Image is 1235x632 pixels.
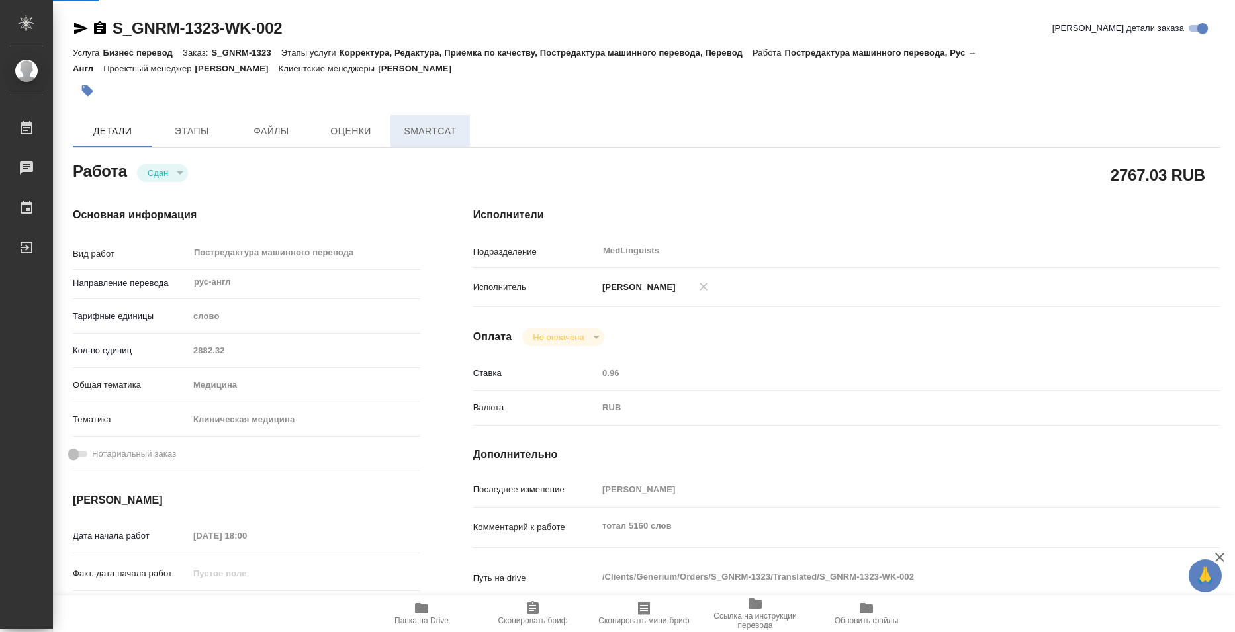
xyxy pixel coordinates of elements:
button: Ссылка на инструкции перевода [700,595,811,632]
input: Пустое поле [598,480,1158,499]
p: Услуга [73,48,103,58]
span: Скопировать мини-бриф [598,616,689,625]
div: RUB [598,396,1158,419]
p: Клиентские менеджеры [279,64,379,73]
p: Кол-во единиц [73,344,189,357]
button: Папка на Drive [366,595,477,632]
span: Оценки [319,123,383,140]
h4: Исполнители [473,207,1220,223]
p: Валюта [473,401,598,414]
p: Ставка [473,367,598,380]
p: Тарифные единицы [73,310,189,323]
p: [PERSON_NAME] [598,281,676,294]
span: Ссылка на инструкции перевода [708,611,803,630]
h2: 2767.03 RUB [1111,163,1205,186]
span: Этапы [160,123,224,140]
div: Медицина [189,374,420,396]
h4: Дополнительно [473,447,1220,463]
div: Клиническая медицина [189,408,420,431]
span: Файлы [240,123,303,140]
p: Этапы услуги [281,48,340,58]
span: Папка на Drive [394,616,449,625]
textarea: тотал 5160 слов [598,515,1158,537]
input: Пустое поле [189,526,304,545]
span: [PERSON_NAME] детали заказа [1052,22,1184,35]
input: Пустое поле [598,363,1158,383]
textarea: /Clients/Generium/Orders/S_GNRM-1323/Translated/S_GNRM-1323-WK-002 [598,566,1158,588]
span: 🙏 [1194,562,1216,590]
p: Подразделение [473,246,598,259]
p: Тематика [73,413,189,426]
h4: [PERSON_NAME] [73,492,420,508]
button: Скопировать бриф [477,595,588,632]
p: Комментарий к работе [473,521,598,534]
button: Скопировать ссылку для ЯМессенджера [73,21,89,36]
p: Бизнес перевод [103,48,183,58]
p: S_GNRM-1323 [211,48,281,58]
input: Пустое поле [189,341,420,360]
a: S_GNRM-1323-WK-002 [113,19,282,37]
button: Добавить тэг [73,76,102,105]
p: Корректура, Редактура, Приёмка по качеству, Постредактура машинного перевода, Перевод [340,48,753,58]
p: Работа [753,48,785,58]
span: Детали [81,123,144,140]
p: Вид работ [73,248,189,261]
p: [PERSON_NAME] [378,64,461,73]
h4: Оплата [473,329,512,345]
button: 🙏 [1189,559,1222,592]
p: Направление перевода [73,277,189,290]
span: Скопировать бриф [498,616,567,625]
p: Путь на drive [473,572,598,585]
input: Пустое поле [189,564,304,583]
p: Исполнитель [473,281,598,294]
button: Сдан [144,167,172,179]
div: Сдан [522,328,604,346]
p: Общая тематика [73,379,189,392]
p: Последнее изменение [473,483,598,496]
button: Не оплачена [529,332,588,343]
div: Сдан [137,164,188,182]
p: Проектный менеджер [103,64,195,73]
button: Обновить файлы [811,595,922,632]
p: Заказ: [183,48,211,58]
p: Факт. дата начала работ [73,567,189,580]
p: [PERSON_NAME] [195,64,279,73]
span: Нотариальный заказ [92,447,176,461]
h2: Работа [73,158,127,182]
span: Обновить файлы [835,616,899,625]
h4: Основная информация [73,207,420,223]
div: слово [189,305,420,328]
button: Скопировать ссылку [92,21,108,36]
span: SmartCat [398,123,462,140]
button: Скопировать мини-бриф [588,595,700,632]
p: Дата начала работ [73,529,189,543]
